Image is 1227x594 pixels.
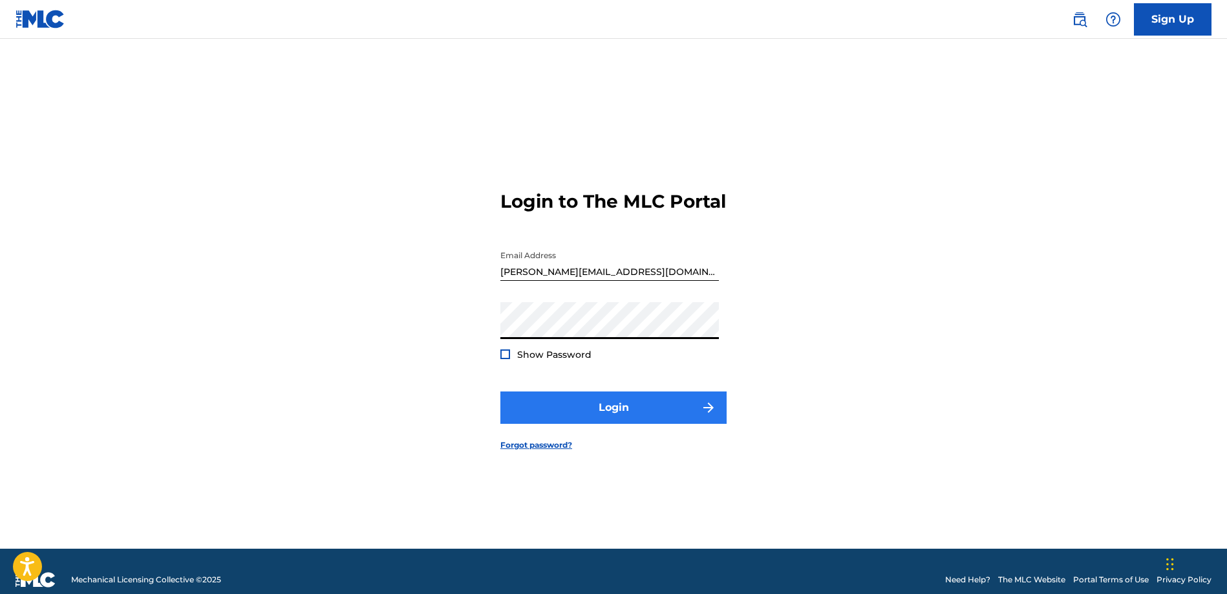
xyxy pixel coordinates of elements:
[71,574,221,586] span: Mechanical Licensing Collective © 2025
[1067,6,1093,32] a: Public Search
[16,572,56,588] img: logo
[998,574,1065,586] a: The MLC Website
[517,349,592,360] span: Show Password
[1100,6,1126,32] div: Help
[1157,574,1211,586] a: Privacy Policy
[1166,545,1174,584] div: Drag
[945,574,990,586] a: Need Help?
[1072,12,1087,27] img: search
[1105,12,1121,27] img: help
[500,391,727,424] button: Login
[1073,574,1149,586] a: Portal Terms of Use
[1134,3,1211,36] a: Sign Up
[500,439,572,451] a: Forgot password?
[16,10,65,28] img: MLC Logo
[500,190,726,213] h3: Login to The MLC Portal
[1162,532,1227,594] iframe: Chat Widget
[701,400,716,415] img: f7272a7cc735f4ea7f67.svg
